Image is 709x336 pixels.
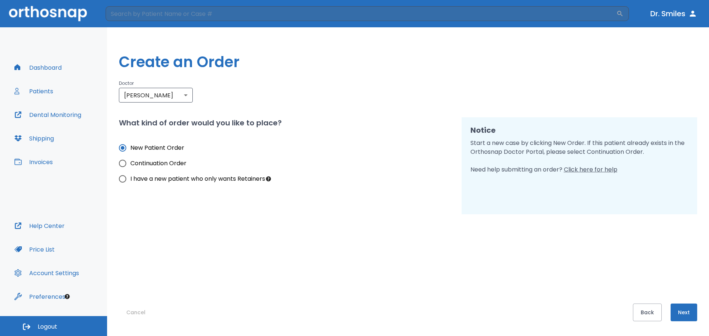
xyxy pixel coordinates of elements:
h2: Notice [470,125,689,136]
button: Back [633,304,662,321]
span: I have a new patient who only wants Retainers [130,174,265,183]
button: Dental Monitoring [10,106,86,124]
button: Preferences [10,288,70,305]
span: Continuation Order [130,159,186,168]
img: Orthosnap [9,6,87,21]
button: Price List [10,240,59,258]
h1: Create an Order [119,51,697,73]
button: Account Settings [10,264,83,282]
div: [PERSON_NAME] [119,88,193,103]
p: Doctor [119,79,193,88]
span: New Patient Order [130,143,184,152]
button: Dashboard [10,59,66,76]
span: Logout [38,323,57,331]
span: Click here for help [564,165,617,174]
button: Cancel [119,304,153,321]
button: Shipping [10,129,58,147]
button: Help Center [10,217,69,235]
button: Next [671,304,697,321]
div: Tooltip anchor [265,176,272,182]
button: Invoices [10,153,57,171]
button: Dr. Smiles [647,7,700,20]
h2: What kind of order would you like to place? [119,117,282,128]
div: Tooltip anchor [64,293,71,300]
button: Patients [10,82,58,100]
p: Start a new case by clicking New Order. If this patient already exists in the Orthosnap Doctor Po... [470,139,689,174]
input: Search by Patient Name or Case # [106,6,616,21]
